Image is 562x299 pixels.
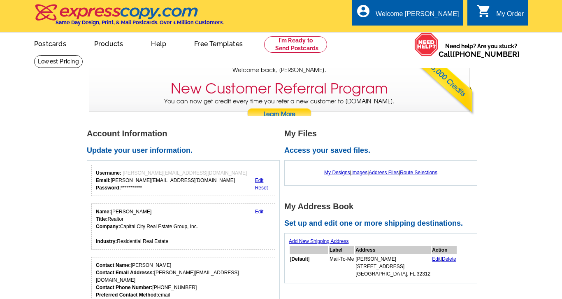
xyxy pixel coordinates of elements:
div: [PERSON_NAME] [PERSON_NAME][EMAIL_ADDRESS][DOMAIN_NAME] [PHONE_NUMBER] email [96,262,271,299]
div: Your login information. [91,165,275,196]
td: [ ] [290,255,328,278]
b: Default [291,256,308,262]
a: Products [81,33,137,53]
div: | | | [289,165,473,180]
strong: Contact Phone Number: [96,285,152,290]
strong: Password: [96,185,121,191]
h1: My Files [284,129,482,138]
a: Route Selections [400,170,437,175]
h1: My Address Book [284,202,482,211]
span: Need help? Are you stuck? [439,42,524,58]
a: Add New Shipping Address [289,238,348,244]
h2: Access your saved files. [284,146,482,155]
strong: Email: [96,178,111,183]
h3: New Customer Referral Program [171,80,388,97]
span: Call [439,50,520,58]
h2: Update your user information. [87,146,284,155]
a: My Designs [324,170,350,175]
img: help [414,33,439,56]
a: Edit [255,209,264,215]
th: Label [329,246,354,254]
p: You can now get credit every time you refer a new customer to [DOMAIN_NAME]. [89,97,469,121]
a: Same Day Design, Print, & Mail Postcards. Over 1 Million Customers. [34,10,224,26]
a: Edit [432,256,441,262]
a: Learn More [247,108,312,121]
strong: Industry: [96,238,117,244]
h2: Set up and edit one or more shipping destinations. [284,219,482,228]
a: Edit [255,178,264,183]
a: Address Files [369,170,399,175]
a: [PHONE_NUMBER] [453,50,520,58]
a: Help [138,33,179,53]
td: Mail-To-Me [329,255,354,278]
div: [PERSON_NAME] Realtor Capital City Real Estate Group, Inc. Residential Real Estate [96,208,198,245]
strong: Name: [96,209,111,215]
i: account_circle [356,4,371,19]
span: [PERSON_NAME][EMAIL_ADDRESS][DOMAIN_NAME] [123,170,247,176]
div: Your personal details. [91,203,275,250]
th: Action [432,246,457,254]
a: Postcards [21,33,79,53]
i: shopping_cart [476,4,491,19]
a: Delete [442,256,456,262]
a: shopping_cart My Order [476,9,524,19]
strong: Preferred Contact Method: [96,292,158,298]
td: [PERSON_NAME] [STREET_ADDRESS] [GEOGRAPHIC_DATA], FL 32312 [355,255,431,278]
h1: Account Information [87,129,284,138]
div: My Order [496,10,524,22]
h4: Same Day Design, Print, & Mail Postcards. Over 1 Million Customers. [56,19,224,26]
div: Welcome [PERSON_NAME] [376,10,459,22]
strong: Company: [96,224,120,229]
th: Address [355,246,431,254]
span: Welcome back, [PERSON_NAME]. [232,66,326,75]
a: Images [351,170,367,175]
a: Reset [255,185,268,191]
strong: Title: [96,216,107,222]
strong: Contact Email Addresss: [96,270,154,276]
td: | [432,255,457,278]
strong: Contact Name: [96,262,131,268]
a: Free Templates [181,33,256,53]
strong: Username: [96,170,121,176]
